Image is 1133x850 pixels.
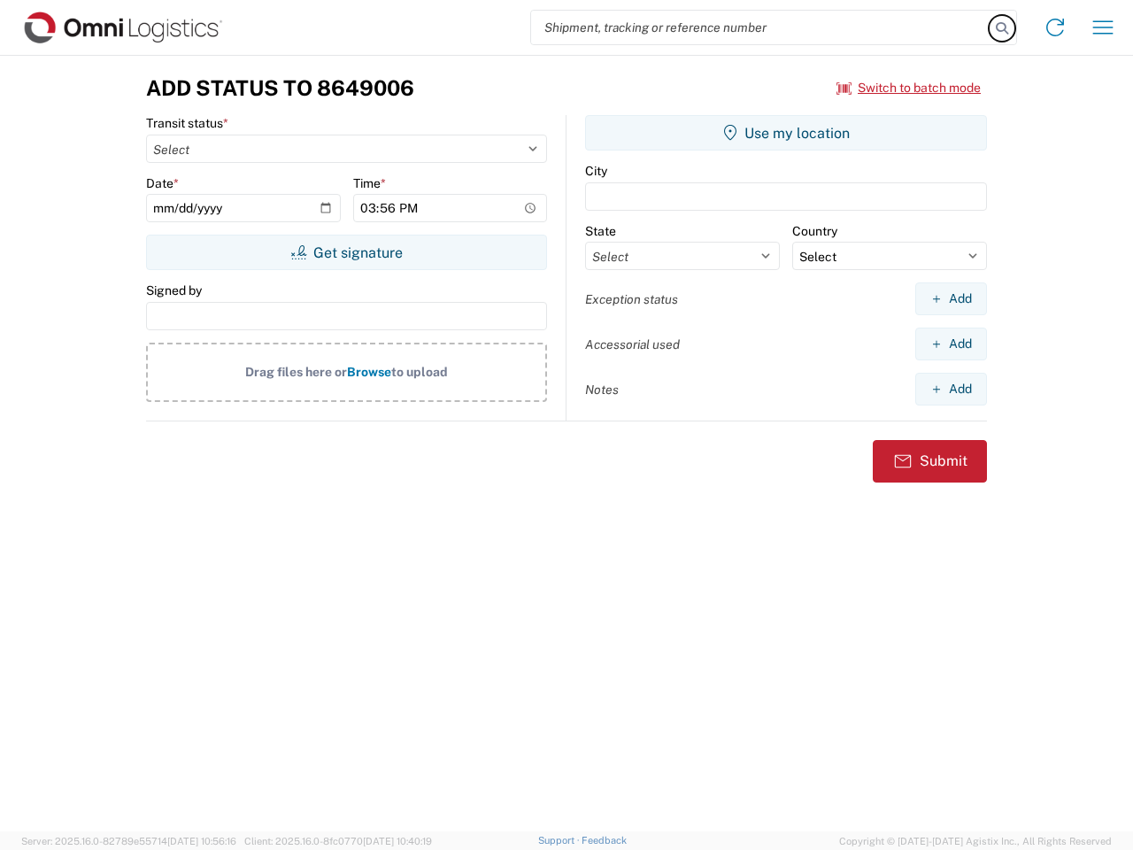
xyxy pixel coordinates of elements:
[146,175,179,191] label: Date
[391,365,448,379] span: to upload
[585,336,680,352] label: Accessorial used
[146,235,547,270] button: Get signature
[363,836,432,846] span: [DATE] 10:40:19
[244,836,432,846] span: Client: 2025.16.0-8fc0770
[915,282,987,315] button: Add
[531,11,990,44] input: Shipment, tracking or reference number
[146,75,414,101] h3: Add Status to 8649006
[585,223,616,239] label: State
[585,163,607,179] label: City
[915,373,987,406] button: Add
[167,836,236,846] span: [DATE] 10:56:16
[245,365,347,379] span: Drag files here or
[582,835,627,846] a: Feedback
[585,115,987,151] button: Use my location
[347,365,391,379] span: Browse
[836,73,981,103] button: Switch to batch mode
[585,382,619,398] label: Notes
[873,440,987,483] button: Submit
[792,223,837,239] label: Country
[915,328,987,360] button: Add
[585,291,678,307] label: Exception status
[538,835,582,846] a: Support
[146,115,228,131] label: Transit status
[353,175,386,191] label: Time
[146,282,202,298] label: Signed by
[21,836,236,846] span: Server: 2025.16.0-82789e55714
[839,833,1112,849] span: Copyright © [DATE]-[DATE] Agistix Inc., All Rights Reserved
